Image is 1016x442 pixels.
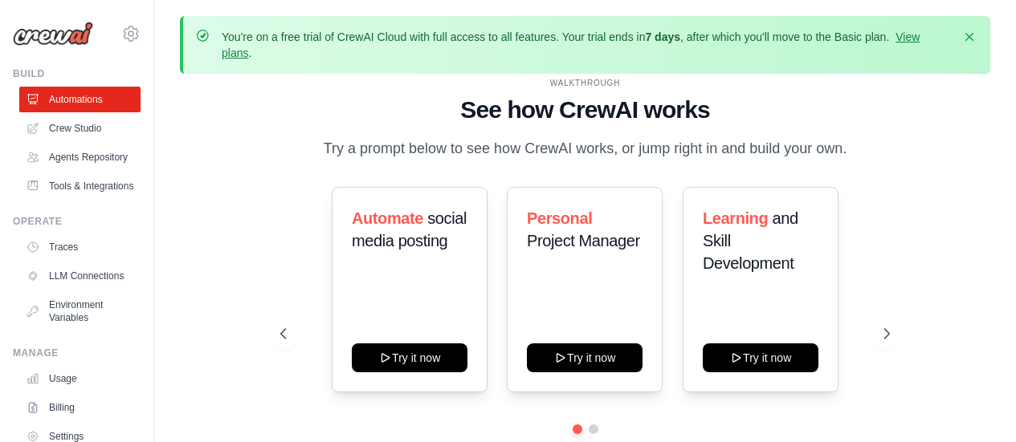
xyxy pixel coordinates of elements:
[19,116,141,141] a: Crew Studio
[527,343,643,372] button: Try it now
[703,343,818,372] button: Try it now
[703,209,798,272] span: and Skill Development
[222,29,952,61] p: You're on a free trial of CrewAI Cloud with full access to all features. Your trial ends in , aft...
[19,234,141,260] a: Traces
[19,263,141,289] a: LLM Connections
[19,366,141,391] a: Usage
[19,395,141,420] a: Billing
[316,137,855,160] p: Try a prompt below to see how CrewAI works, or jump right in and build your own.
[13,215,141,228] div: Operate
[703,209,768,227] span: Learning
[527,232,640,249] span: Project Manager
[645,30,680,43] strong: 7 days
[13,22,93,46] img: Logo
[19,173,141,199] a: Tools & Integrations
[19,87,141,112] a: Automations
[19,292,141,330] a: Environment Variables
[352,209,423,227] span: Automate
[13,67,141,80] div: Build
[352,209,467,249] span: social media posting
[280,95,890,124] h1: See how CrewAI works
[280,77,890,89] div: WALKTHROUGH
[13,347,141,359] div: Manage
[19,144,141,170] a: Agents Repository
[527,209,592,227] span: Personal
[352,343,467,372] button: Try it now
